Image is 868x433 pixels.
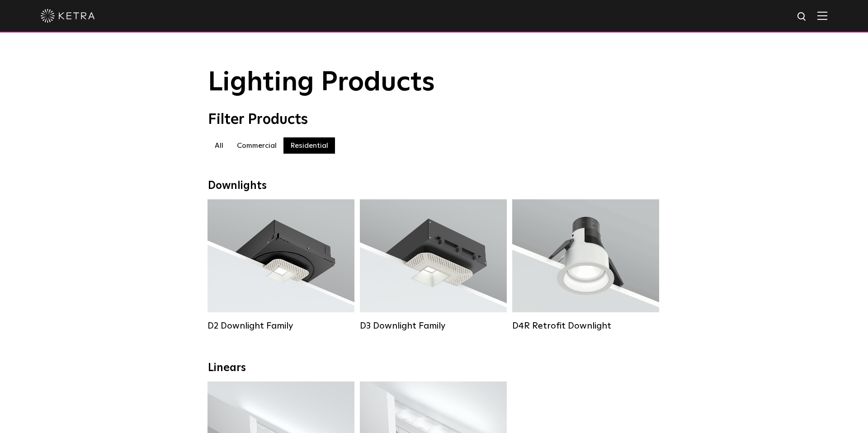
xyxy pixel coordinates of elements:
div: Linears [208,362,660,375]
div: Downlights [208,179,660,193]
a: D3 Downlight Family Lumen Output:700 / 900 / 1100Colors:White / Black / Silver / Bronze / Paintab... [360,199,507,331]
img: search icon [797,11,808,23]
label: Commercial [230,137,283,154]
img: Hamburger%20Nav.svg [817,11,827,20]
div: D3 Downlight Family [360,320,507,331]
label: All [208,137,230,154]
img: ketra-logo-2019-white [41,9,95,23]
a: D2 Downlight Family Lumen Output:1200Colors:White / Black / Gloss Black / Silver / Bronze / Silve... [208,199,354,331]
div: D4R Retrofit Downlight [512,320,659,331]
div: Filter Products [208,111,660,128]
span: Lighting Products [208,69,435,96]
div: D2 Downlight Family [208,320,354,331]
a: D4R Retrofit Downlight Lumen Output:800Colors:White / BlackBeam Angles:15° / 25° / 40° / 60°Watta... [512,199,659,331]
label: Residential [283,137,335,154]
